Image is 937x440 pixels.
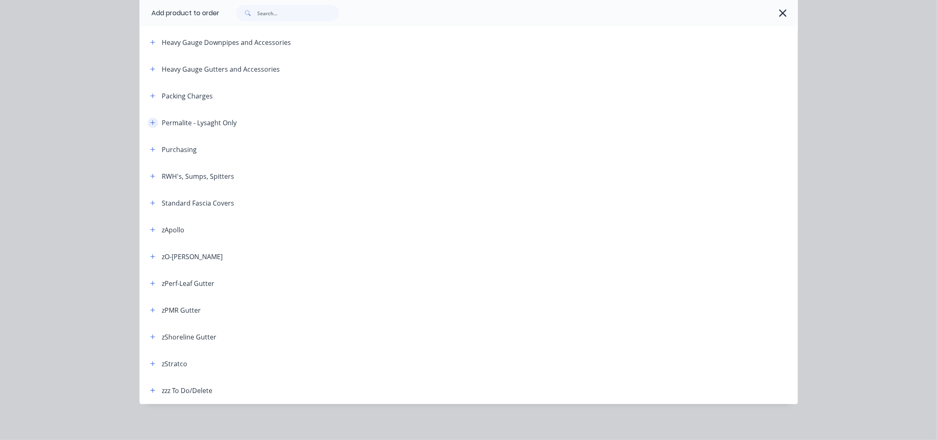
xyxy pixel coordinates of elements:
div: zPerf-Leaf Gutter [162,279,215,288]
div: Heavy Gauge Downpipes and Accessories [162,37,291,47]
input: Search... [258,5,339,21]
div: Heavy Gauge Gutters and Accessories [162,64,280,74]
div: Standard Fascia Covers [162,198,235,208]
div: zO-[PERSON_NAME] [162,252,223,262]
div: zzz To Do/Delete [162,386,213,396]
div: RWH's, Sumps, Spitters [162,171,235,181]
div: zShoreline Gutter [162,332,217,342]
div: zPMR Gutter [162,305,201,315]
div: Packing Charges [162,91,213,101]
div: zStratco [162,359,188,369]
div: Purchasing [162,145,197,154]
div: zApollo [162,225,185,235]
div: Permalite - Lysaght Only [162,118,237,128]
